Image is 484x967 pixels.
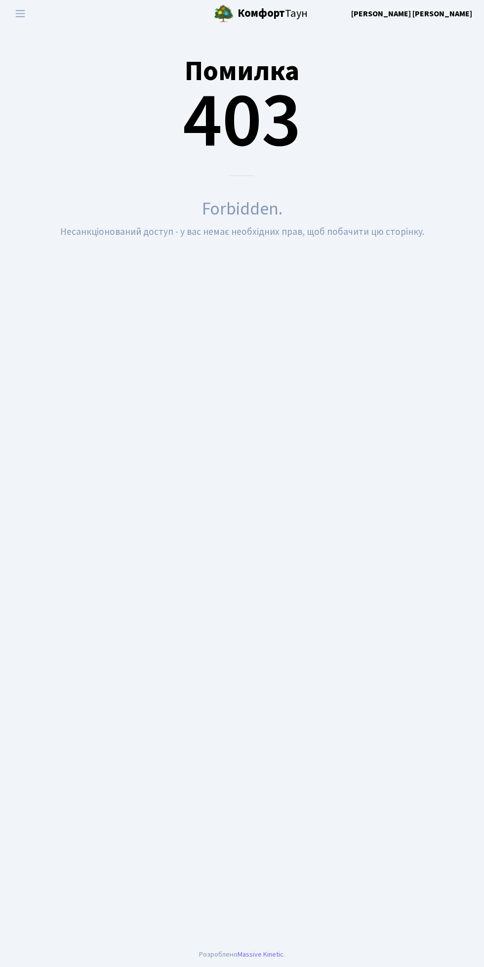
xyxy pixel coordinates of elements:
button: Переключити навігацію [8,5,33,22]
div: Розроблено . [199,949,285,960]
small: Несанкціонований доступ - у вас немає необхідних прав, щоб побачити цю сторінку. [60,225,424,239]
a: [PERSON_NAME] [PERSON_NAME] [351,8,472,20]
div: 403 [15,31,469,176]
b: [PERSON_NAME] [PERSON_NAME] [351,8,472,19]
b: Комфорт [238,5,285,21]
small: Помилка [185,52,299,91]
img: logo.png [214,4,234,24]
a: Massive Kinetic [238,949,283,960]
span: Таун [238,5,308,22]
div: Forbidden. [15,196,469,222]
